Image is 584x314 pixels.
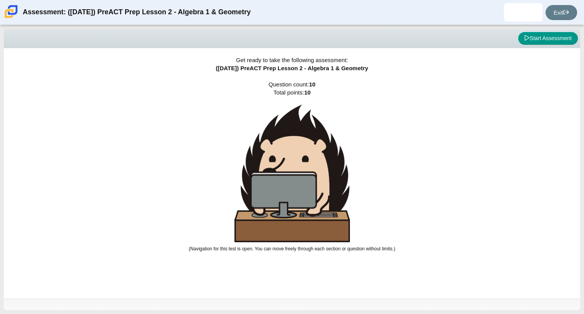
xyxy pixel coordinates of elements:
[517,6,529,19] img: javier.ibarra.AZ5HAL
[23,3,251,22] div: Assessment: ([DATE]) PreACT Prep Lesson 2 - Algebra 1 & Geometry
[546,5,577,20] a: Exit
[234,105,350,242] img: hedgehog-behind-computer-large.png
[518,32,578,45] button: Start Assessment
[216,65,368,71] span: ([DATE]) PreACT Prep Lesson 2 - Algebra 1 & Geometry
[3,3,19,20] img: Carmen School of Science & Technology
[309,81,316,88] b: 10
[3,14,19,21] a: Carmen School of Science & Technology
[236,57,348,63] span: Get ready to take the following assessment:
[189,81,395,252] span: Question count: Total points:
[304,89,311,96] b: 10
[189,246,395,252] small: (Navigation for this test is open. You can move freely through each section or question without l...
